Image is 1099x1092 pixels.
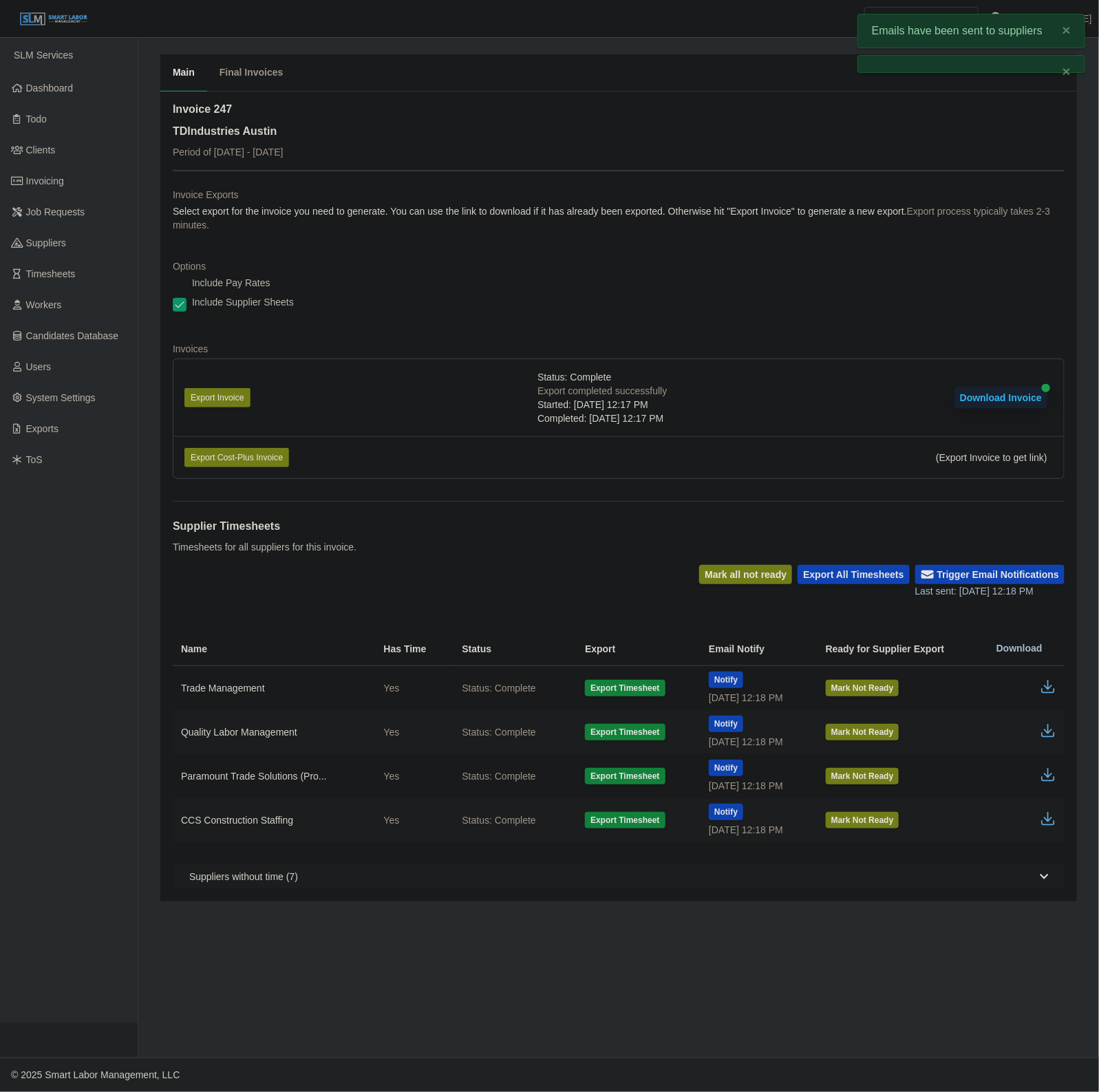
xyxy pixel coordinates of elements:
button: Main [160,54,207,92]
span: Status: Complete [462,769,536,783]
a: [PERSON_NAME] [1013,12,1092,26]
button: Notify [709,716,743,732]
button: Notify [709,804,743,820]
span: Timesheets [26,268,76,279]
button: Export Timesheet [585,724,665,740]
span: Todo [26,114,47,125]
td: Paramount Trade Solutions (Pro... [173,754,373,798]
button: Suppliers without time (7) [173,864,1065,889]
button: Mark Not Ready [826,768,899,784]
span: Invoicing [26,175,64,186]
span: Status: Complete [537,370,611,384]
dt: Options [173,259,1065,273]
span: Status: Complete [462,813,536,827]
label: Include Pay Rates [192,276,270,290]
th: Export [574,632,698,666]
th: Download [985,632,1065,666]
td: Yes [373,754,451,798]
div: Export completed successfully [537,384,667,398]
button: Mark all not ready [699,565,792,584]
td: Yes [373,666,451,711]
div: [DATE] 12:18 PM [709,823,804,837]
td: Quality Labor Management [173,710,373,754]
h3: TDIndustries Austin [173,123,284,140]
button: Notify [709,760,743,776]
div: [DATE] 12:18 PM [709,691,804,705]
button: Notify [709,672,743,688]
p: Period of [DATE] - [DATE] [173,145,284,159]
td: Yes [373,710,451,754]
span: Job Requests [26,206,85,217]
button: Export Invoice [184,388,250,407]
span: System Settings [26,392,96,403]
label: Include Supplier Sheets [192,295,294,309]
input: Search [864,7,979,31]
div: Completed: [DATE] 12:17 PM [537,411,667,425]
span: Suppliers without time (7) [189,870,298,884]
dd: Select export for the invoice you need to generate. You can use the link to download if it has al... [173,204,1065,232]
td: CCS Construction Staffing [173,798,373,842]
h2: Invoice 247 [173,101,284,118]
span: Candidates Database [26,330,119,341]
span: Users [26,361,52,372]
button: Export Timesheet [585,812,665,828]
span: Status: Complete [462,681,536,695]
th: Has Time [373,632,451,666]
div: Emails have been sent to suppliers [857,14,1085,48]
span: Clients [26,144,56,156]
dt: Invoice Exports [173,188,1065,202]
span: Exports [26,423,58,434]
button: Export All Timesheets [798,565,909,584]
th: Email Notify [698,632,815,666]
dt: Invoices [173,342,1065,356]
div: [DATE] 12:18 PM [709,735,804,749]
button: Mark Not Ready [826,680,899,696]
td: Yes [373,798,451,842]
span: (Export Invoice to get link) [936,452,1047,463]
p: Timesheets for all suppliers for this invoice. [173,540,356,554]
td: Trade Management [173,666,373,711]
th: Name [173,632,373,666]
button: Download Invoice [954,387,1047,409]
span: Dashboard [26,83,74,94]
button: Export Timesheet [585,768,665,784]
span: Suppliers [26,237,66,248]
th: Ready for Supplier Export [815,632,985,666]
button: Mark Not Ready [826,812,899,828]
span: Workers [26,299,62,310]
div: Started: [DATE] 12:17 PM [537,398,667,411]
span: × [1063,63,1071,79]
a: Download Invoice [954,392,1047,403]
th: Status [451,632,575,666]
button: Export Timesheet [585,680,665,696]
div: Last sent: [DATE] 12:18 PM [915,584,1065,599]
div: [DATE] 12:18 PM [709,779,804,793]
button: Mark Not Ready [826,724,899,740]
img: SLM Logo [19,12,88,27]
span: Status: Complete [462,725,536,739]
span: SLM Services [14,50,73,61]
span: © 2025 Smart Labor Management, LLC [11,1069,180,1080]
span: ToS [26,454,43,465]
button: Final Invoices [207,54,296,92]
button: Export Cost-Plus Invoice [184,448,289,467]
button: Trigger Email Notifications [915,565,1065,584]
h1: Supplier Timesheets [173,518,356,535]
